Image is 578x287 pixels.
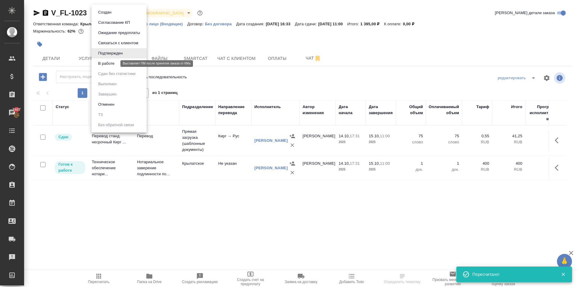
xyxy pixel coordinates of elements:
[96,60,116,67] button: В работе
[96,81,118,87] button: Выполнен
[96,9,113,16] button: Создан
[96,40,140,46] button: Связаться с клиентом
[96,122,136,128] button: Без обратной связи
[96,19,132,26] button: Согласование КП
[96,101,116,108] button: Отменен
[96,30,142,36] button: Ожидание предоплаты
[96,91,118,98] button: Завершен
[96,50,125,57] button: Подтвержден
[557,272,569,277] button: Закрыть
[96,111,105,118] button: ТЗ
[472,271,552,277] div: Пересчитано!
[96,70,137,77] button: Сдан без статистики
